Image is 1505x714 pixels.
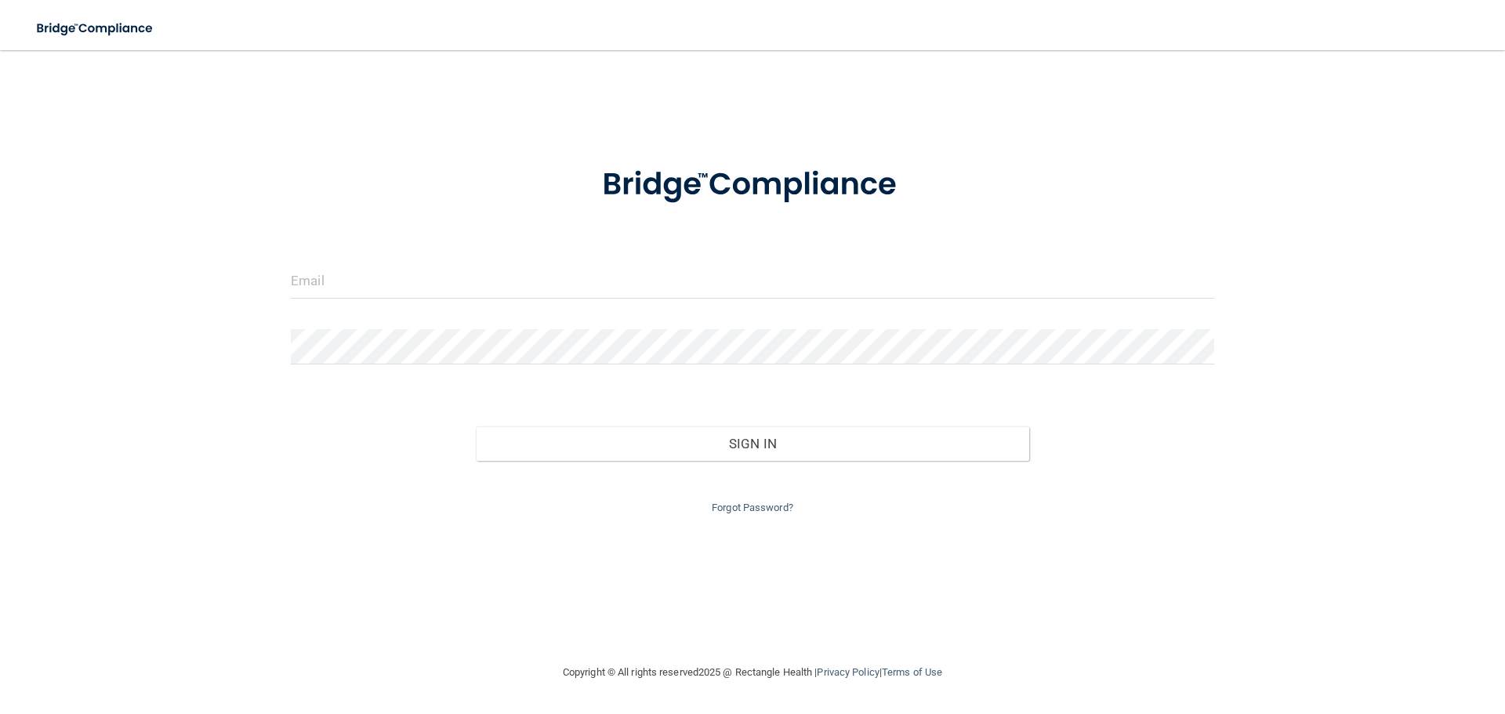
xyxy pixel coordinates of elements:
[291,263,1214,299] input: Email
[466,647,1039,698] div: Copyright © All rights reserved 2025 @ Rectangle Health | |
[712,502,793,513] a: Forgot Password?
[882,666,942,678] a: Terms of Use
[476,426,1030,461] button: Sign In
[570,144,935,226] img: bridge_compliance_login_screen.278c3ca4.svg
[24,13,168,45] img: bridge_compliance_login_screen.278c3ca4.svg
[817,666,879,678] a: Privacy Policy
